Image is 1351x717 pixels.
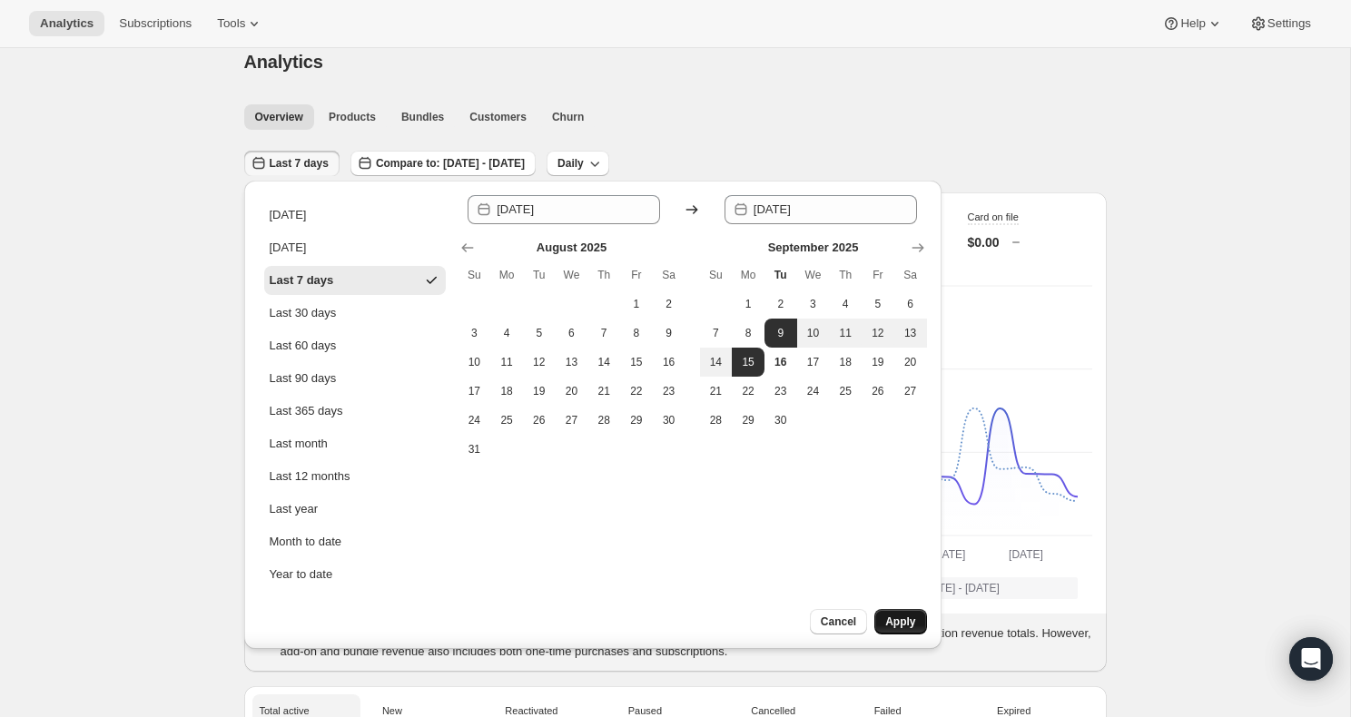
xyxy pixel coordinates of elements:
span: 8 [627,326,646,340]
button: Friday September 19 2025 [862,348,894,377]
button: Thursday August 7 2025 [587,319,620,348]
button: Daily [547,151,609,176]
span: 25 [836,384,854,398]
span: 30 [660,413,678,427]
button: Subscriptions [108,11,202,36]
button: Saturday August 30 2025 [653,406,685,435]
span: 2 [772,297,790,311]
span: 3 [466,326,484,340]
th: Thursday [587,260,620,290]
span: Daily [557,156,584,171]
span: 8 [739,326,757,340]
button: Wednesday August 6 2025 [556,319,588,348]
text: [DATE] [931,548,965,561]
button: Show next month, October 2025 [905,235,931,260]
button: Friday August 29 2025 [620,406,653,435]
div: [DATE] [270,239,307,257]
div: Last year [270,500,318,518]
th: Wednesday [797,260,830,290]
span: 28 [595,413,613,427]
span: We [563,268,581,282]
button: Show previous month, July 2025 [455,235,480,260]
span: Settings [1267,16,1311,31]
button: Last 30 days [264,299,446,328]
span: 3 [804,297,823,311]
span: Th [836,268,854,282]
button: Friday September 12 2025 [862,319,894,348]
span: 11 [836,326,854,340]
button: Saturday August 16 2025 [653,348,685,377]
span: 26 [530,413,548,427]
span: Mo [498,268,516,282]
button: Saturday August 23 2025 [653,377,685,406]
span: 21 [595,384,613,398]
button: Friday August 15 2025 [620,348,653,377]
button: Wednesday September 10 2025 [797,319,830,348]
span: Cancel [821,614,856,629]
span: 10 [804,326,823,340]
th: Sunday [459,260,491,290]
button: Tools [206,11,274,36]
span: Last 7 days [270,156,329,171]
span: 22 [627,384,646,398]
button: Tuesday August 5 2025 [523,319,556,348]
button: Tuesday August 12 2025 [523,348,556,377]
button: Sunday September 28 2025 [700,406,733,435]
span: 4 [498,326,516,340]
button: Friday August 1 2025 [620,290,653,319]
span: 6 [563,326,581,340]
span: Analytics [40,16,94,31]
button: Monday September 8 2025 [732,319,764,348]
span: 5 [869,297,887,311]
span: 7 [707,326,725,340]
span: Expired [997,705,1031,716]
button: End of range Monday September 15 2025 [732,348,764,377]
button: Sunday August 3 2025 [459,319,491,348]
div: Last month [270,435,328,453]
button: Saturday September 27 2025 [894,377,927,406]
th: Sunday [700,260,733,290]
button: Thursday September 4 2025 [829,290,862,319]
span: 19 [530,384,548,398]
th: Saturday [894,260,927,290]
button: Saturday September 6 2025 [894,290,927,319]
span: Overview [255,110,303,124]
button: Tuesday September 30 2025 [764,406,797,435]
button: Friday September 26 2025 [862,377,894,406]
span: Tu [530,268,548,282]
button: Wednesday August 20 2025 [556,377,588,406]
span: Analytics [244,52,323,72]
span: Sa [660,268,678,282]
button: Last 90 days [264,364,446,393]
button: Start of range Tuesday September 9 2025 [764,319,797,348]
span: 5 [530,326,548,340]
span: 14 [707,355,725,369]
span: 24 [466,413,484,427]
span: 18 [498,384,516,398]
button: Sunday September 7 2025 [700,319,733,348]
button: Thursday August 28 2025 [587,406,620,435]
span: 20 [902,355,920,369]
span: 7 [595,326,613,340]
span: 27 [563,413,581,427]
span: Help [1180,16,1205,31]
button: Saturday August 2 2025 [653,290,685,319]
span: 10 [466,355,484,369]
button: Today Tuesday September 16 2025 [764,348,797,377]
span: 16 [660,355,678,369]
button: Sunday August 24 2025 [459,406,491,435]
span: Tu [772,268,790,282]
span: Churn [552,110,584,124]
span: 9 [772,326,790,340]
span: 6 [902,297,920,311]
span: Fr [627,268,646,282]
button: Sunday August 31 2025 [459,435,491,464]
button: Last 12 months [264,462,446,491]
span: 29 [627,413,646,427]
span: 25 [498,413,516,427]
button: Tuesday September 2 2025 [764,290,797,319]
div: Last 12 months [270,467,350,486]
th: Tuesday [523,260,556,290]
span: Products [329,110,376,124]
button: [DATE] [264,201,446,230]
